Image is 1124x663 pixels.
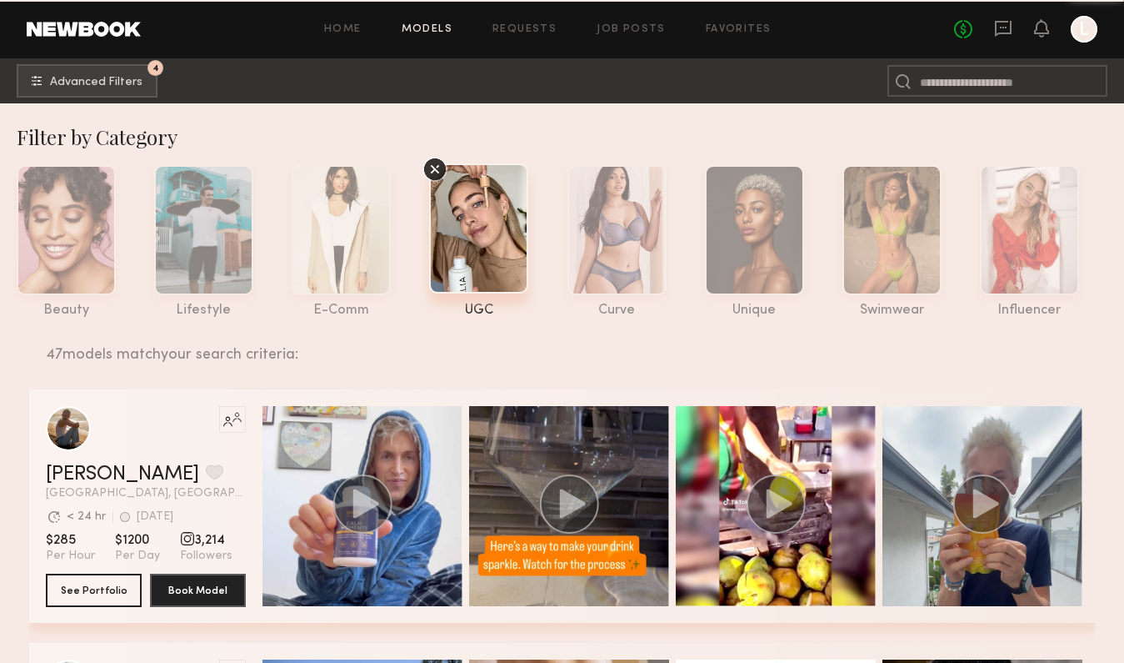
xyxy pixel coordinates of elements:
[567,304,667,318] div: curve
[46,488,246,500] span: [GEOGRAPHIC_DATA], [GEOGRAPHIC_DATA]
[154,304,253,318] div: lifestyle
[17,123,1124,150] div: Filter by Category
[492,24,557,35] a: Requests
[67,511,106,523] div: < 24 hr
[180,532,232,549] span: 3,214
[597,24,666,35] a: Job Posts
[429,304,528,318] div: UGC
[705,304,804,318] div: unique
[115,549,160,564] span: Per Day
[46,532,95,549] span: $285
[152,64,159,72] span: 4
[180,549,232,564] span: Followers
[115,532,160,549] span: $1200
[150,574,246,607] button: Book Model
[17,304,116,318] div: beauty
[324,24,362,35] a: Home
[46,549,95,564] span: Per Hour
[17,64,157,98] button: 4Advanced Filters
[842,304,942,318] div: swimwear
[402,24,452,35] a: Models
[980,304,1079,318] div: influencer
[1071,16,1097,43] a: L
[50,77,142,88] span: Advanced Filters
[46,328,1082,363] div: 47 models match your search criteria:
[46,465,199,485] a: [PERSON_NAME]
[706,24,772,35] a: Favorites
[292,304,391,318] div: e-comm
[137,511,173,523] div: [DATE]
[46,574,142,607] button: See Portfolio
